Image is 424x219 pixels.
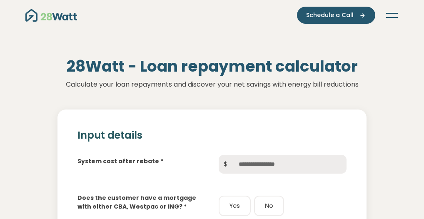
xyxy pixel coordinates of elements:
[385,11,399,20] button: Toggle navigation
[254,196,284,216] button: No
[25,7,399,24] nav: Main navigation
[77,129,346,142] h2: Input details
[306,11,354,20] span: Schedule a Call
[25,57,399,76] h1: 28Watt - Loan repayment calculator
[77,157,163,166] label: System cost after rebate *
[25,79,399,90] p: Calculate your loan repayments and discover your net savings with energy bill reductions
[219,196,251,216] button: Yes
[219,155,232,174] span: $
[77,194,205,211] label: Does the customer have a mortgage with either CBA, Westpac or ING? *
[25,9,77,22] img: 28Watt
[297,7,375,24] button: Schedule a Call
